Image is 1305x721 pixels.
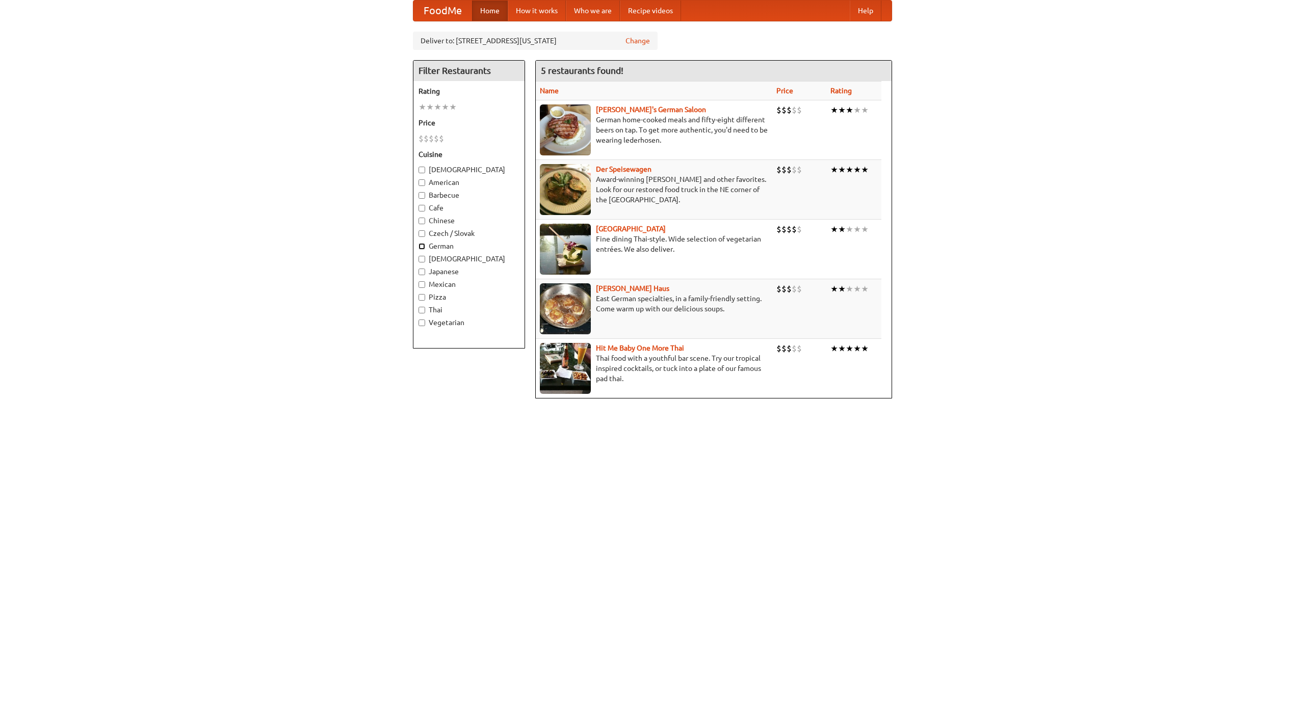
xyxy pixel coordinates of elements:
li: ★ [830,283,838,295]
a: [GEOGRAPHIC_DATA] [596,225,666,233]
li: $ [776,104,781,116]
li: $ [797,283,802,295]
li: $ [797,224,802,235]
li: ★ [838,164,846,175]
li: $ [776,343,781,354]
input: Czech / Slovak [419,230,425,237]
li: $ [776,283,781,295]
li: ★ [830,164,838,175]
li: ★ [419,101,426,113]
input: [DEMOGRAPHIC_DATA] [419,167,425,173]
li: ★ [846,164,853,175]
h5: Cuisine [419,149,519,159]
h5: Price [419,118,519,128]
li: $ [792,224,797,235]
li: $ [787,283,792,295]
li: ★ [434,101,441,113]
label: Pizza [419,292,519,302]
li: $ [429,133,434,144]
p: Fine dining Thai-style. Wide selection of vegetarian entrées. We also deliver. [540,234,768,254]
label: Cafe [419,203,519,213]
label: Chinese [419,216,519,226]
li: $ [781,224,787,235]
li: ★ [838,224,846,235]
label: Vegetarian [419,317,519,328]
li: ★ [426,101,434,113]
li: $ [434,133,439,144]
a: FoodMe [413,1,472,21]
input: Vegetarian [419,319,425,326]
a: [PERSON_NAME] Haus [596,284,669,292]
li: $ [787,104,792,116]
p: East German specialties, in a family-friendly setting. Come warm up with our delicious soups. [540,293,768,314]
li: $ [781,164,787,175]
div: Deliver to: [STREET_ADDRESS][US_STATE] [413,32,658,50]
a: Recipe videos [620,1,681,21]
li: $ [781,343,787,354]
li: $ [787,224,792,235]
input: Pizza [419,294,425,301]
li: $ [797,343,802,354]
li: $ [776,164,781,175]
img: satay.jpg [540,224,591,275]
li: $ [792,343,797,354]
li: $ [419,133,424,144]
li: ★ [838,343,846,354]
a: Der Speisewagen [596,165,651,173]
li: $ [787,343,792,354]
a: Change [625,36,650,46]
li: ★ [853,283,861,295]
li: ★ [846,283,853,295]
ng-pluralize: 5 restaurants found! [541,66,623,75]
a: [PERSON_NAME]'s German Saloon [596,105,706,114]
label: American [419,177,519,188]
li: $ [792,104,797,116]
li: $ [781,283,787,295]
b: Hit Me Baby One More Thai [596,344,684,352]
li: ★ [846,104,853,116]
input: Chinese [419,218,425,224]
li: ★ [853,224,861,235]
li: ★ [441,101,449,113]
h4: Filter Restaurants [413,61,525,81]
li: ★ [861,343,869,354]
p: Thai food with a youthful bar scene. Try our tropical inspired cocktails, or tuck into a plate of... [540,353,768,384]
li: ★ [861,283,869,295]
label: [DEMOGRAPHIC_DATA] [419,165,519,175]
li: $ [797,164,802,175]
img: kohlhaus.jpg [540,283,591,334]
li: ★ [830,104,838,116]
li: $ [792,283,797,295]
li: ★ [853,164,861,175]
input: Cafe [419,205,425,211]
li: ★ [861,164,869,175]
img: speisewagen.jpg [540,164,591,215]
li: $ [787,164,792,175]
li: ★ [838,283,846,295]
li: ★ [853,343,861,354]
li: ★ [846,343,853,354]
li: ★ [830,343,838,354]
h5: Rating [419,86,519,96]
li: $ [797,104,802,116]
label: Barbecue [419,190,519,200]
li: $ [776,224,781,235]
label: Czech / Slovak [419,228,519,238]
p: German home-cooked meals and fifty-eight different beers on tap. To get more authentic, you'd nee... [540,115,768,145]
a: How it works [508,1,566,21]
input: Mexican [419,281,425,288]
li: ★ [830,224,838,235]
li: ★ [861,104,869,116]
label: Mexican [419,279,519,289]
a: Home [472,1,508,21]
a: Rating [830,87,852,95]
li: $ [781,104,787,116]
li: ★ [846,224,853,235]
input: German [419,243,425,250]
li: ★ [853,104,861,116]
li: ★ [838,104,846,116]
p: Award-winning [PERSON_NAME] and other favorites. Look for our restored food truck in the NE corne... [540,174,768,205]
